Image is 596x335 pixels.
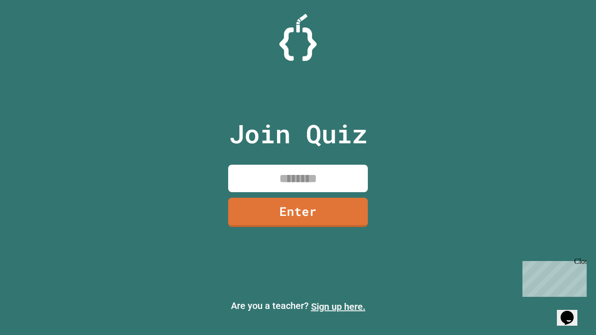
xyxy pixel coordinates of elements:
img: Logo.svg [279,14,317,61]
a: Enter [228,198,368,227]
p: Join Quiz [229,114,367,153]
a: Sign up here. [311,301,366,312]
div: Chat with us now!Close [4,4,64,59]
iframe: chat widget [557,298,587,326]
p: Are you a teacher? [7,299,589,314]
iframe: chat widget [519,257,587,297]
